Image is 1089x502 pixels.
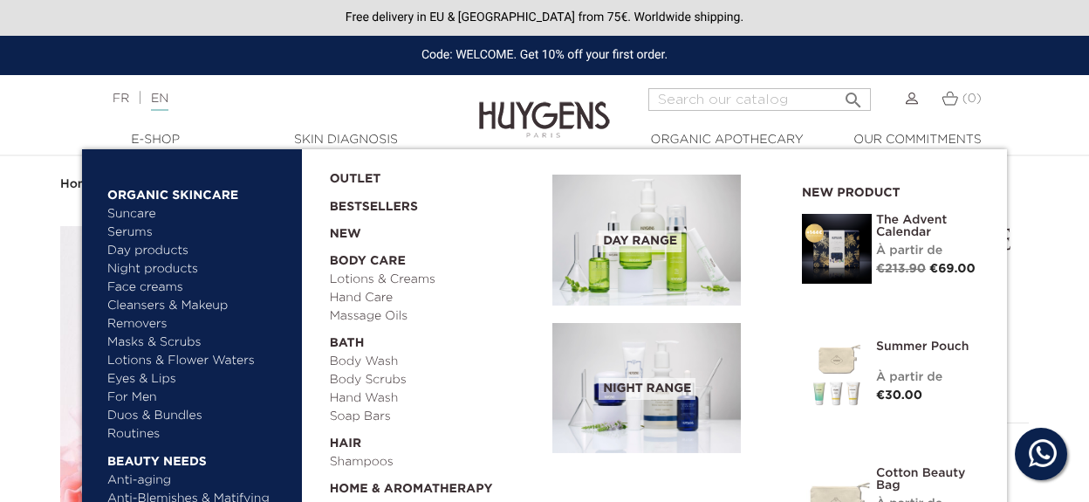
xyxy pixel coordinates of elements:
[876,389,922,402] span: €30.00
[876,340,981,353] a: Summer pouch
[640,131,814,149] a: Organic Apothecary
[107,444,290,471] a: Beauty needs
[107,389,290,407] a: For Men
[599,378,695,400] span: Night Range
[802,214,872,284] img: The Advent Calendar
[330,244,541,271] a: Body Care
[330,326,541,353] a: Bath
[107,425,290,444] a: Routines
[599,230,681,252] span: Day Range
[107,242,290,260] a: Day products
[107,260,274,279] a: Night products
[330,189,525,217] a: Bestsellers
[929,263,976,275] span: €69.00
[802,180,981,201] h2: New product
[107,297,290,334] a: Cleansers & Makeup Removers
[330,453,541,471] a: Shampoos
[151,93,168,111] a: EN
[648,88,871,111] input: Search
[68,131,243,149] a: E-Shop
[552,175,776,306] a: Day Range
[330,271,541,289] a: Lotions & Creams
[330,162,525,189] a: OUTLET
[552,323,741,454] img: routine_nuit_banner.jpg
[113,93,129,105] a: FR
[876,368,981,387] div: À partir de
[552,175,741,306] img: routine_jour_banner.jpg
[802,340,872,410] img: Summer pouch
[107,223,290,242] a: Serums
[330,471,541,499] a: Home & Aromatherapy
[107,407,290,425] a: Duos & Bundles
[107,334,290,352] a: Masks & Scrubs
[330,307,541,326] a: Massage Oils
[330,426,541,453] a: Hair
[107,205,290,223] a: Suncare
[60,177,100,191] a: Home
[104,88,441,109] div: |
[479,73,610,141] img: Huygens
[107,352,290,370] a: Lotions & Flower Waters
[838,83,869,107] button: 
[830,131,1004,149] a: Our commitments
[330,389,541,408] a: Hand Wash
[876,467,981,492] a: Cotton Beauty Bag
[876,263,926,275] span: €213.90
[330,371,541,389] a: Body Scrubs
[107,177,290,205] a: Organic Skincare
[107,471,290,490] a: Anti-aging
[552,323,776,454] a: Night Range
[843,85,864,106] i: 
[330,353,541,371] a: Body Wash
[330,408,541,426] a: Soap Bars
[962,93,982,105] span: (0)
[330,217,541,244] a: New
[107,279,290,297] a: Face creams
[330,289,541,307] a: Hand Care
[107,370,290,389] a: Eyes & Lips
[258,131,433,149] a: Skin Diagnosis
[60,178,97,190] strong: Home
[876,242,981,260] div: À partir de
[876,214,981,238] a: The Advent Calendar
